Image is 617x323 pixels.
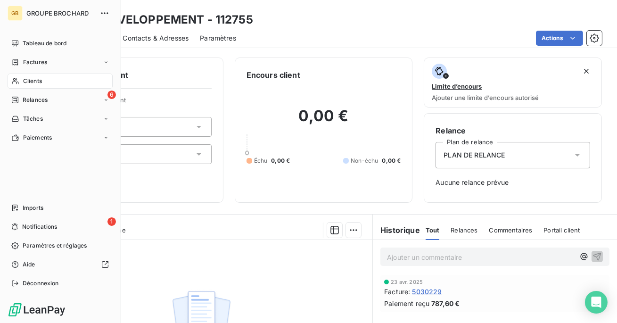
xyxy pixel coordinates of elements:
span: Relances [23,96,48,104]
span: 5030229 [412,287,442,297]
h2: 0,00 € [247,107,401,135]
a: Factures [8,55,113,70]
span: Relances [451,226,477,234]
span: Portail client [543,226,580,234]
img: Logo LeanPay [8,302,66,317]
span: GROUPE BROCHARD [26,9,94,17]
span: Facture : [384,287,410,297]
span: Clients [23,77,42,85]
span: PLAN DE RELANCE [444,150,505,160]
span: Factures [23,58,47,66]
span: 0,00 € [382,157,401,165]
span: Imports [23,204,43,212]
h6: Encours client [247,69,300,81]
a: Tâches [8,111,113,126]
span: Non-échu [351,157,378,165]
a: Aide [8,257,113,272]
button: Actions [536,31,583,46]
a: Clients [8,74,113,89]
span: Paiements [23,133,52,142]
div: GB [8,6,23,21]
a: Imports [8,200,113,215]
div: Open Intercom Messenger [585,291,608,314]
span: 0,00 € [271,157,290,165]
span: 787,60 € [431,298,460,308]
span: Aucune relance prévue [436,178,590,187]
span: Paiement reçu [384,298,429,308]
span: Échu [254,157,268,165]
h6: Relance [436,125,590,136]
span: Notifications [22,223,57,231]
span: Paramètres et réglages [23,241,87,250]
span: Ajouter une limite d’encours autorisé [432,94,539,101]
span: Limite d’encours [432,83,482,90]
span: Contacts & Adresses [123,33,189,43]
h3: CB DEVELOPPEMENT - 112755 [83,11,253,28]
h6: Informations client [57,69,212,81]
a: Paramètres et réglages [8,238,113,253]
span: Tout [426,226,440,234]
span: 6 [107,91,116,99]
a: 6Relances [8,92,113,108]
span: Déconnexion [23,279,59,288]
a: Tableau de bord [8,36,113,51]
span: Propriétés Client [76,96,212,109]
span: 23 avr. 2025 [391,279,423,285]
h6: Historique [373,224,420,236]
span: Paramètres [200,33,236,43]
span: 0 [245,149,249,157]
span: Tâches [23,115,43,123]
a: Paiements [8,130,113,145]
span: Aide [23,260,35,269]
button: Limite d’encoursAjouter une limite d’encours autorisé [424,58,602,108]
span: Tableau de bord [23,39,66,48]
span: 1 [107,217,116,226]
span: Commentaires [489,226,533,234]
